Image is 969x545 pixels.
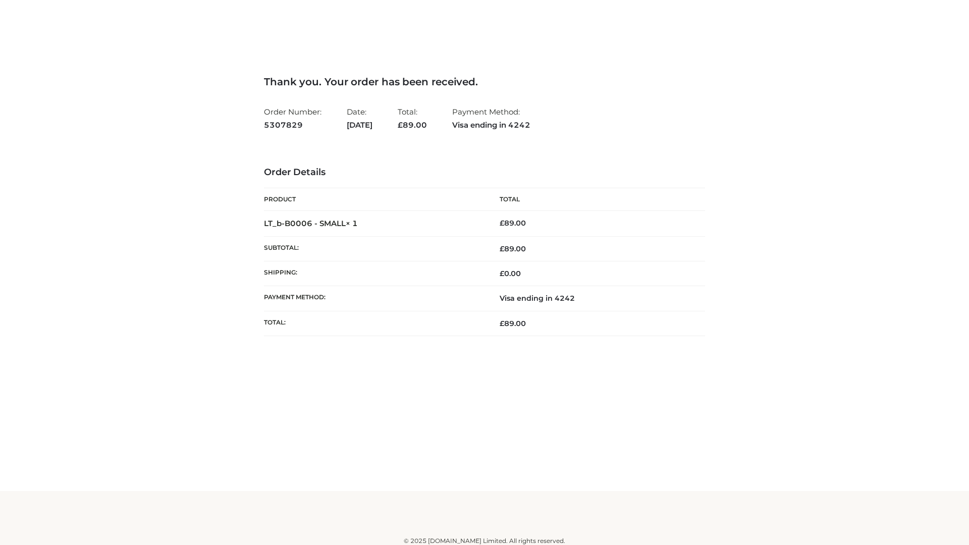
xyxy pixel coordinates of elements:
strong: 5307829 [264,119,321,132]
th: Shipping: [264,261,484,286]
span: 89.00 [500,319,526,328]
span: £ [398,120,403,130]
span: £ [500,319,504,328]
th: Total: [264,311,484,336]
strong: [DATE] [347,119,372,132]
span: £ [500,269,504,278]
bdi: 89.00 [500,219,526,228]
th: Product [264,188,484,211]
span: 89.00 [398,120,427,130]
h3: Order Details [264,167,705,178]
th: Total [484,188,705,211]
strong: × 1 [346,219,358,228]
strong: Visa ending in 4242 [452,119,530,132]
li: Order Number: [264,103,321,134]
span: 89.00 [500,244,526,253]
strong: LT_b-B0006 - SMALL [264,219,358,228]
li: Date: [347,103,372,134]
bdi: 0.00 [500,269,521,278]
th: Payment method: [264,286,484,311]
li: Total: [398,103,427,134]
li: Payment Method: [452,103,530,134]
span: £ [500,219,504,228]
h3: Thank you. Your order has been received. [264,76,705,88]
td: Visa ending in 4242 [484,286,705,311]
span: £ [500,244,504,253]
th: Subtotal: [264,236,484,261]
